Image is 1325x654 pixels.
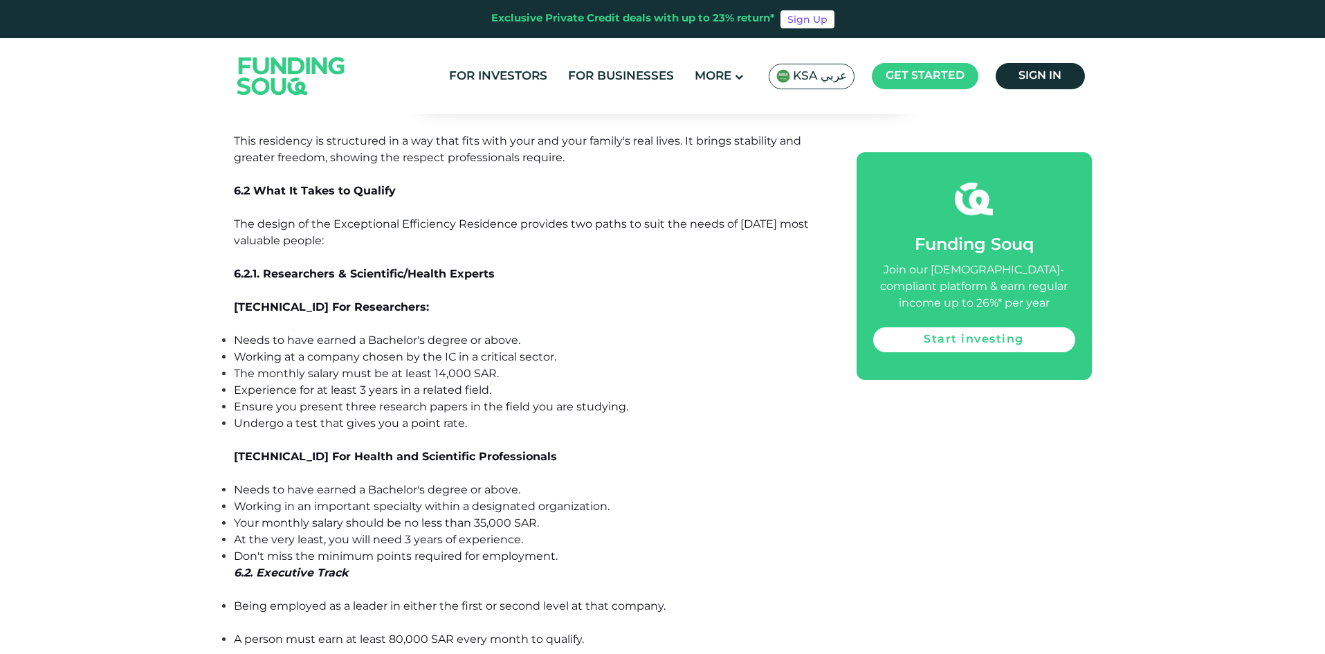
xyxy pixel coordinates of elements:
span: Sign in [1018,71,1061,81]
img: SA Flag [776,69,790,83]
div: Join our [DEMOGRAPHIC_DATA]-compliant platform & earn regular income up to 26%* per year [873,262,1075,312]
span: 6.2 What It Takes to Qualify [234,184,396,197]
span: Ensure you present three research papers in the field you are studying. [234,400,628,413]
span: 6.2.1. Researchers & Scientific/Health Experts [234,267,495,280]
span: Working in an important specialty within a designated organization. [234,500,610,513]
span: Don't miss the minimum points required for employment. [234,549,558,563]
span: Undergo a test that gives you a point rate. [234,417,467,430]
img: Logo [223,41,359,111]
span: A person must earn at least 80,000 SAR every month to qualify. [234,633,584,646]
a: Start investing [873,327,1075,352]
img: fsicon [955,180,993,218]
a: For Businesses [565,65,677,88]
span: 6.2. Executive Track [234,566,348,579]
span: Get started [886,71,965,81]
span: Funding Souq [915,237,1034,253]
span: The monthly salary must be at least 14,000 SAR. [234,367,499,380]
span: This residency is structured in a way that fits with your and your family's real lives. It brings... [234,134,801,164]
span: [TECHNICAL_ID] For Researchers: [234,300,429,314]
span: At the very least, you will need 3 years of experience. [234,533,523,546]
a: Sign in [996,63,1085,89]
span: The design of the Exceptional Efficiency Residence provides two paths to suit the needs of [DATE]... [234,217,809,247]
span: More [695,71,731,82]
span: Needs to have earned a Bachelor's degree or above. [234,483,520,496]
span: [TECHNICAL_ID] For Health and Scientific Professionals [234,450,557,463]
span: Needs to have earned a Bachelor's degree or above. [234,334,520,347]
span: Experience for at least 3 years in a related field. [234,383,491,397]
span: Being employed as a leader in either the first or second level at that company. [234,599,666,612]
div: Exclusive Private Credit deals with up to 23% return* [491,11,775,27]
a: Sign Up [780,10,834,28]
span: KSA عربي [793,69,847,84]
span: Your monthly salary should be no less than 35,000 SAR. [234,516,539,529]
a: For Investors [446,65,551,88]
span: Working at a company chosen by the IC in a critical sector. [234,350,556,363]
